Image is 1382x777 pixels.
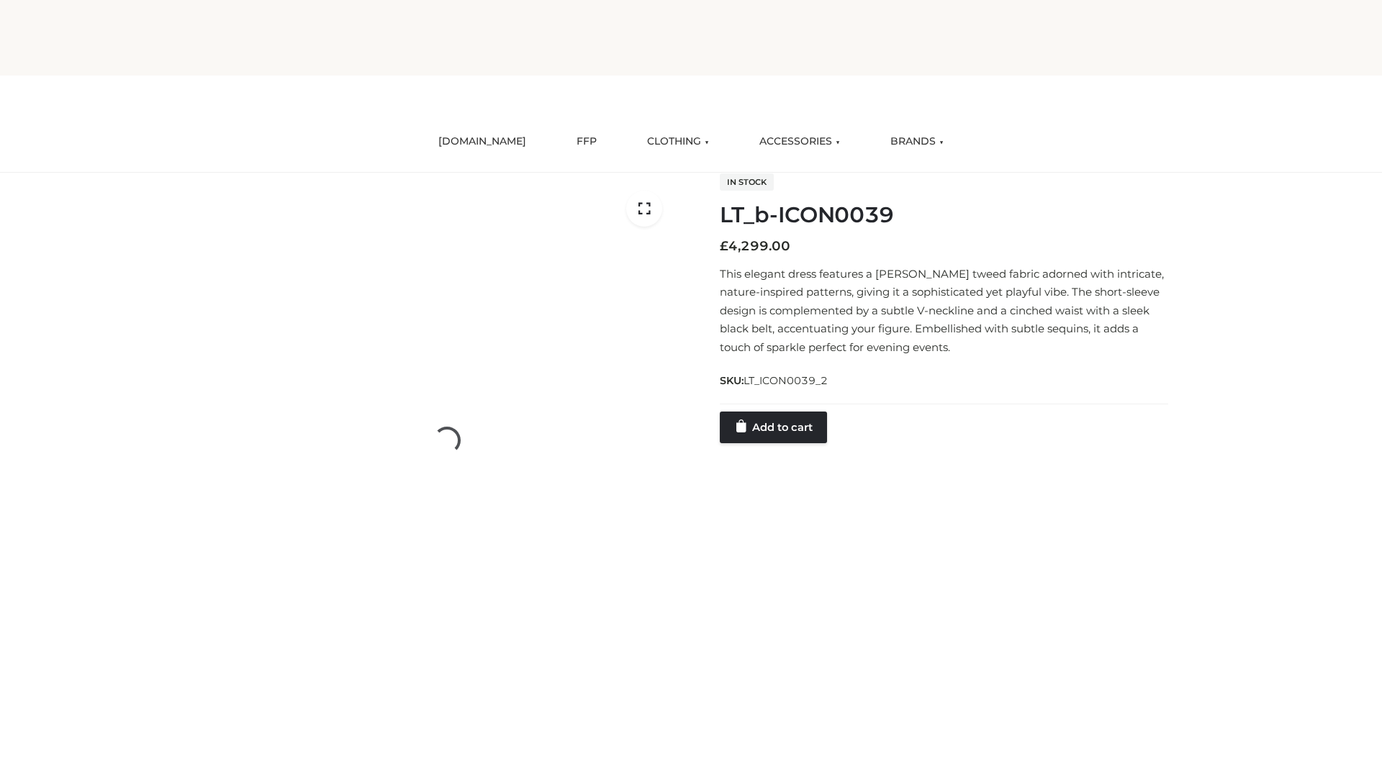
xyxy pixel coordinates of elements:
[749,126,851,158] a: ACCESSORIES
[744,374,828,387] span: LT_ICON0039_2
[880,126,954,158] a: BRANDS
[720,173,774,191] span: In stock
[720,265,1168,357] p: This elegant dress features a [PERSON_NAME] tweed fabric adorned with intricate, nature-inspired ...
[636,126,720,158] a: CLOTHING
[428,126,537,158] a: [DOMAIN_NAME]
[720,202,1168,228] h1: LT_b-ICON0039
[720,238,790,254] bdi: 4,299.00
[566,126,608,158] a: FFP
[720,238,728,254] span: £
[720,412,827,443] a: Add to cart
[720,372,829,389] span: SKU:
